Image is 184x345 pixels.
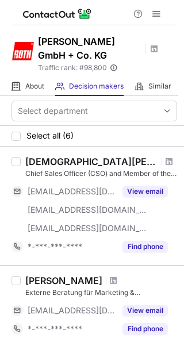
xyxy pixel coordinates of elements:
img: ContactOut v5.3.10 [23,7,92,21]
span: [EMAIL_ADDRESS][DOMAIN_NAME] [28,186,116,197]
div: [DEMOGRAPHIC_DATA][PERSON_NAME] [25,156,158,167]
span: [EMAIL_ADDRESS][DOMAIN_NAME] [28,305,116,316]
button: Reveal Button [122,186,168,197]
span: [EMAIL_ADDRESS][DOMAIN_NAME] [28,223,147,233]
button: Reveal Button [122,305,168,316]
button: Reveal Button [122,241,168,252]
div: Externe Beratung für Marketing & Kommunikation [25,287,177,298]
h1: [PERSON_NAME] GmbH + Co. KG [38,34,141,62]
img: c540ecaa6ad5ab1d2247fe44077b0bc6 [11,40,34,63]
div: [PERSON_NAME] [25,275,102,286]
span: Select all (6) [26,131,74,140]
span: Traffic rank: # 98,800 [38,64,107,72]
span: About [25,82,44,91]
div: Select department [18,105,88,117]
div: Chief Sales Officer (CSO) and Member of the Management Circle [25,168,177,179]
span: Decision makers [69,82,124,91]
span: Similar [148,82,171,91]
span: [EMAIL_ADDRESS][DOMAIN_NAME] [28,205,147,215]
button: Reveal Button [122,323,168,335]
